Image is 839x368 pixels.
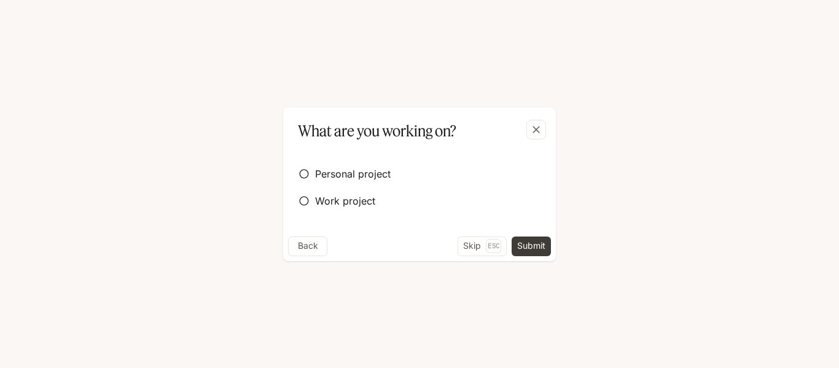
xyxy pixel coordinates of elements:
button: SkipEsc [458,237,507,256]
button: Submit [512,237,551,256]
button: Back [288,237,327,256]
p: Esc [486,239,501,253]
p: What are you working on? [298,120,456,142]
span: Work project [315,194,375,208]
span: Personal project [315,166,391,181]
